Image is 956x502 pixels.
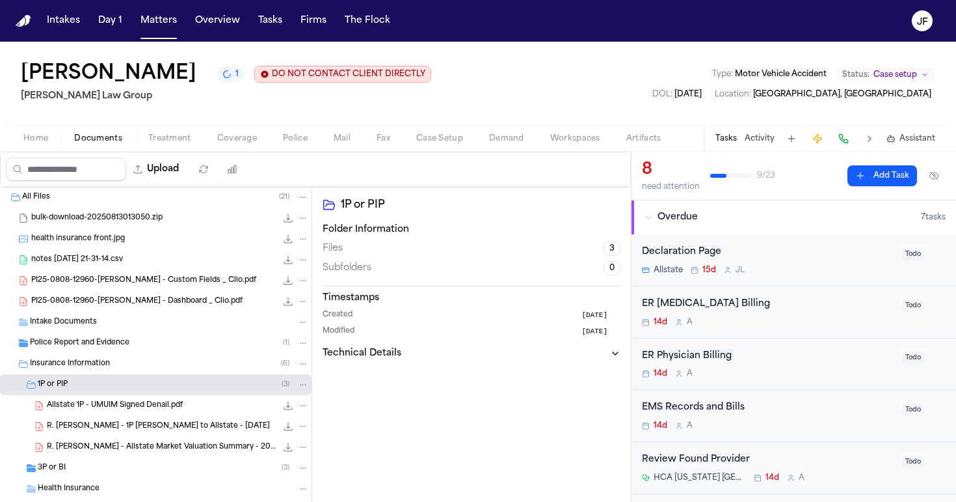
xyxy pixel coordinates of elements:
button: 1 active task [217,66,244,82]
span: Status: [842,70,870,80]
img: Finch Logo [16,15,31,27]
button: Day 1 [93,9,127,33]
span: DO NOT CONTACT CLIENT DIRECTLY [272,69,425,79]
button: Download notes 2025-08-12 21-31-14.csv [282,253,295,266]
button: Add Task [782,130,801,148]
span: Modified [323,326,354,337]
span: bulk-download-20250813013050.zip [31,213,163,224]
span: Artifacts [626,133,661,144]
span: Allstate [654,265,683,275]
span: All Files [22,192,50,203]
button: Upload [126,158,187,181]
button: Download Allstate 1P - UMUIM Signed Denail.pdf [282,399,295,412]
span: Workspaces [550,133,600,144]
span: notes [DATE] 21-31-14.csv [31,255,123,266]
span: Mail [334,133,351,144]
span: Case Setup [416,133,463,144]
div: Open task: Declaration Page [631,234,956,286]
span: 0 [604,261,620,275]
span: 15d [702,265,716,275]
span: A [687,421,693,431]
span: ( 3 ) [282,464,289,471]
span: Subfolders [323,262,371,275]
span: ( 6 ) [281,360,289,367]
span: HCA [US_STATE] [GEOGRAPHIC_DATA] [654,473,746,483]
div: EMS Records and Bills [642,400,894,415]
span: DOL : [652,91,672,98]
span: Todo [901,404,925,416]
span: Todo [901,352,925,364]
span: Insurance Information [30,359,110,370]
span: Todo [901,248,925,260]
button: Download R. Valencia Rodriguez - Allstate Market Valuation Summary - 2024 [282,441,295,454]
span: ( 3 ) [282,381,289,388]
a: Home [16,15,31,27]
span: Todo [901,300,925,312]
div: need attention [642,182,700,192]
button: Overview [190,9,245,33]
span: R. [PERSON_NAME] - 1P [PERSON_NAME] to Allstate - [DATE] [47,421,270,432]
button: Firms [295,9,332,33]
h2: [PERSON_NAME] Law Group [21,89,431,104]
span: J L [736,265,745,275]
span: Location : [715,91,751,98]
span: 14d [654,421,667,431]
span: R. [PERSON_NAME] - Allstate Market Valuation Summary - 2024 [47,442,276,453]
span: 14d [654,369,667,379]
span: 1P or PIP [38,380,68,391]
span: Documents [74,133,122,144]
h3: Technical Details [323,347,401,360]
span: health insurance front.jpg [31,234,125,245]
div: Open task: EMS Records and Bills [631,390,956,442]
span: 1 [235,69,239,79]
button: [DATE] [581,326,620,337]
button: Edit DOL: 2025-07-25 [648,88,706,101]
span: Case setup [873,70,917,80]
button: Tasks [715,133,737,144]
input: Search files [6,158,126,181]
button: The Flock [339,9,395,33]
button: Make a Call [834,130,853,148]
span: 14d [654,317,667,328]
button: Edit Location: Haines City, FL [711,88,935,101]
span: 3P or BI [38,463,66,474]
button: Technical Details [323,347,620,360]
button: Edit client contact restriction [254,66,431,83]
button: Change status from Case setup [836,67,935,83]
button: Intakes [42,9,85,33]
button: Tasks [253,9,287,33]
span: [DATE] [581,310,607,321]
div: Review Found Provider [642,453,894,467]
button: [DATE] [581,310,620,321]
h2: 1P or PIP [341,197,620,213]
button: Edit Type: Motor Vehicle Accident [708,68,830,81]
span: [DATE] [581,326,607,337]
div: ER Physician Billing [642,349,894,364]
span: Assistant [899,133,935,144]
button: Add Task [847,165,917,186]
button: Create Immediate Task [808,130,827,148]
span: A [799,473,804,483]
span: 14d [765,473,779,483]
button: Matters [135,9,182,33]
span: Treatment [148,133,191,144]
span: Motor Vehicle Accident [735,70,827,78]
span: Health Insurance [38,484,100,495]
div: Open task: Review Found Provider [631,442,956,494]
span: Todo [901,456,925,468]
span: Files [323,242,343,255]
span: Home [23,133,48,144]
span: Created [323,310,352,321]
h1: [PERSON_NAME] [21,63,196,86]
button: Download PI25-0808-12960-Reyna Valencia Rodriguez - Dashboard _ Clio.pdf [282,295,295,308]
button: Download PI25-0808-12960-Reyna Valencia Rodriguez - Custom Fields _ Clio.pdf [282,274,295,287]
span: Demand [489,133,524,144]
span: Police Report and Evidence [30,338,129,349]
